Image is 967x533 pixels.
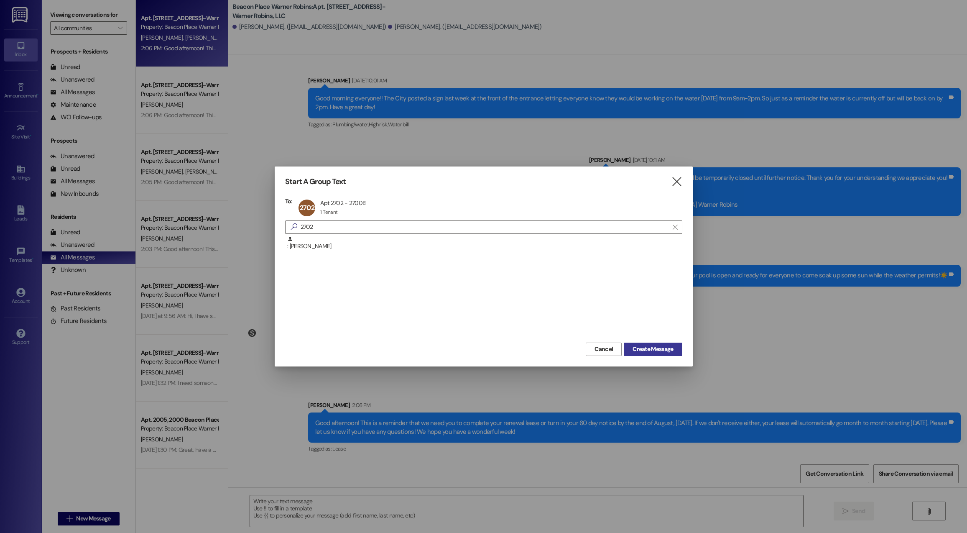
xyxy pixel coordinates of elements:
[287,223,301,231] i: 
[285,236,682,257] div: : [PERSON_NAME]
[320,209,337,215] div: 1 Tenant
[624,343,682,356] button: Create Message
[673,224,677,231] i: 
[633,345,673,354] span: Create Message
[668,221,682,233] button: Clear text
[671,177,682,186] i: 
[287,236,682,251] div: : [PERSON_NAME]
[300,203,314,212] span: 2702
[301,221,668,233] input: Search for any contact or apartment
[285,177,346,187] h3: Start A Group Text
[285,197,293,205] h3: To:
[320,199,365,207] div: Apt 2702 - 2700B
[594,345,613,354] span: Cancel
[586,343,622,356] button: Cancel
